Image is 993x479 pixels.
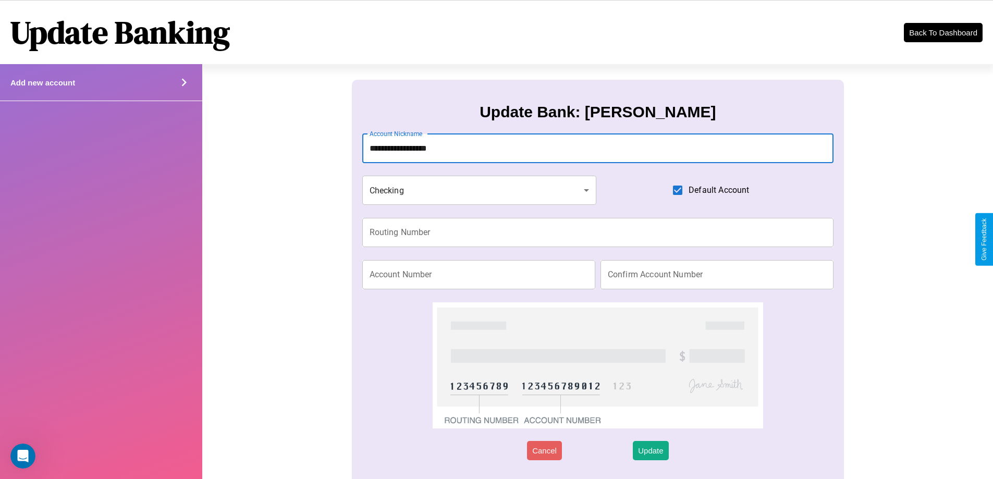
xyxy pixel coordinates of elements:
label: Account Nickname [370,129,423,138]
h3: Update Bank: [PERSON_NAME] [480,103,716,121]
h4: Add new account [10,78,75,87]
span: Default Account [689,184,749,196]
div: Give Feedback [980,218,988,261]
h1: Update Banking [10,11,230,54]
button: Back To Dashboard [904,23,983,42]
button: Update [633,441,668,460]
button: Cancel [527,441,562,460]
div: Checking [362,176,597,205]
img: check [433,302,763,428]
iframe: Intercom live chat [10,444,35,469]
